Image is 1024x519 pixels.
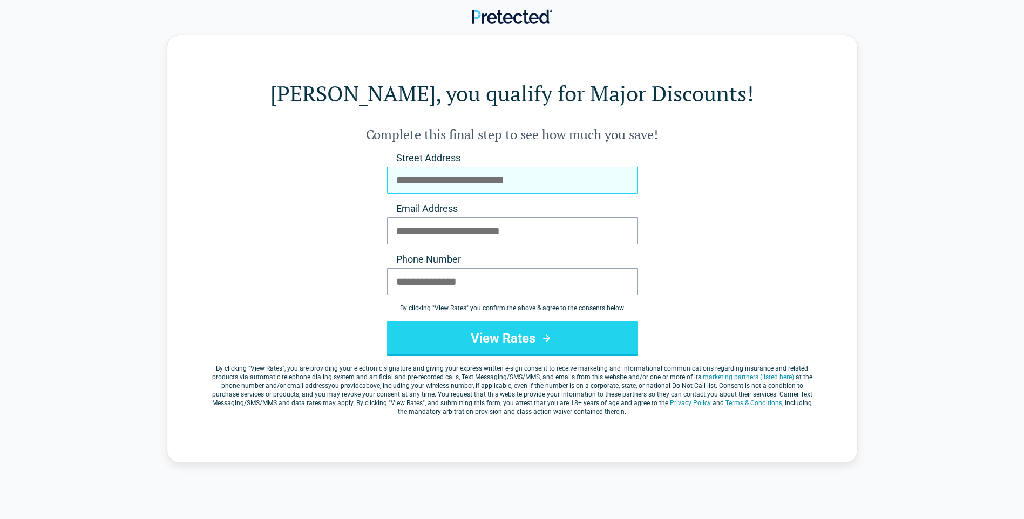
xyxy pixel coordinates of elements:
label: Phone Number [387,253,638,266]
label: By clicking " ", you are providing your electronic signature and giving your express written e-si... [211,364,814,416]
label: Email Address [387,202,638,215]
label: Street Address [387,152,638,165]
div: By clicking " View Rates " you confirm the above & agree to the consents below [387,304,638,312]
span: View Rates [250,365,282,372]
a: Privacy Policy [670,399,711,407]
h1: [PERSON_NAME], you qualify for Major Discounts! [211,78,814,108]
a: marketing partners (listed here) [703,373,794,381]
h2: Complete this final step to see how much you save! [211,126,814,143]
button: View Rates [387,321,638,356]
a: Terms & Conditions [725,399,782,407]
